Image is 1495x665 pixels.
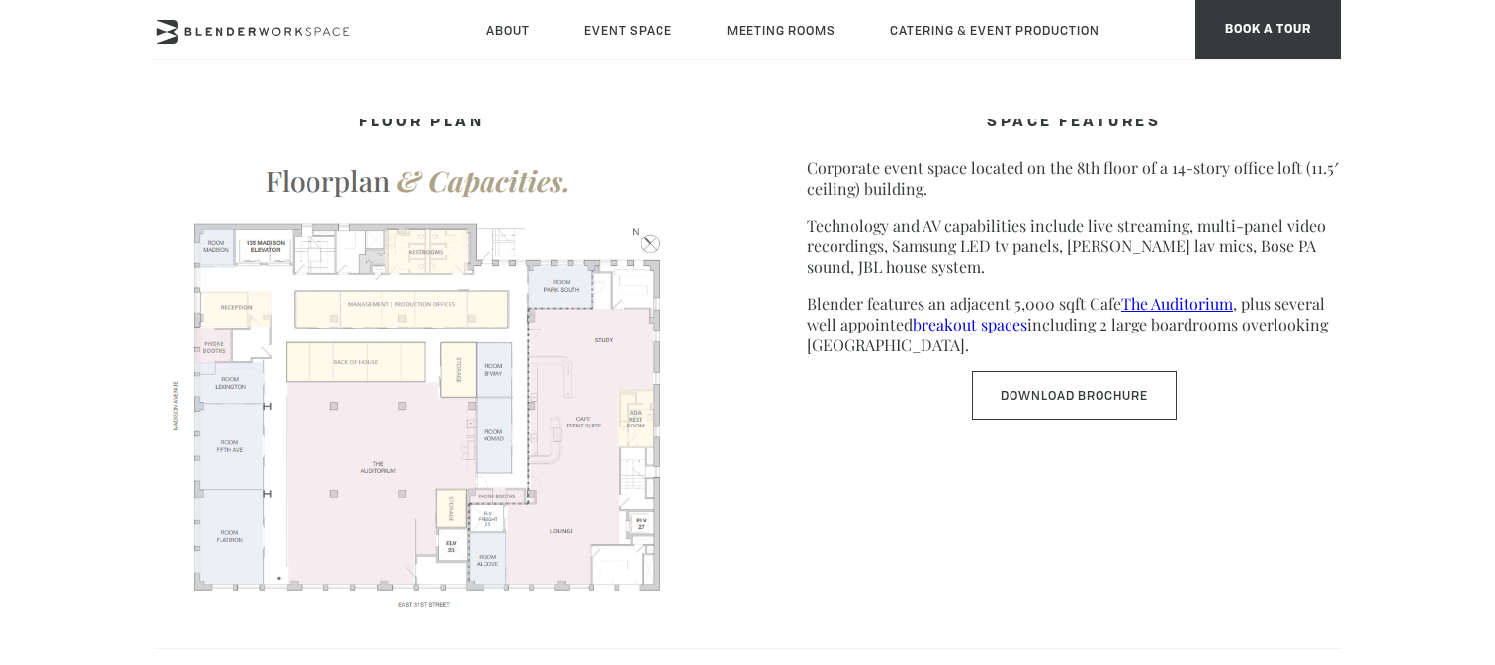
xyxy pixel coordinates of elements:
a: The Auditorium [1121,293,1233,314]
h4: SPACE FEATURES [807,104,1341,142]
a: breakout spaces [913,314,1027,334]
a: Download Brochure [972,371,1177,420]
h4: FLOOR PLAN [154,104,688,142]
p: Blender features an adjacent 5,000 sqft Cafe , plus several well appointed including 2 large boar... [807,293,1341,355]
p: Corporate event space located on the 8th floor of a 14-story office loft (11.5′ ceiling) building. [807,157,1341,199]
p: Technology and AV capabilities include live streaming, multi-panel video recordings, Samsung LED ... [807,215,1341,277]
img: FLOORPLAN-Screenshot-2025.png [154,149,688,613]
